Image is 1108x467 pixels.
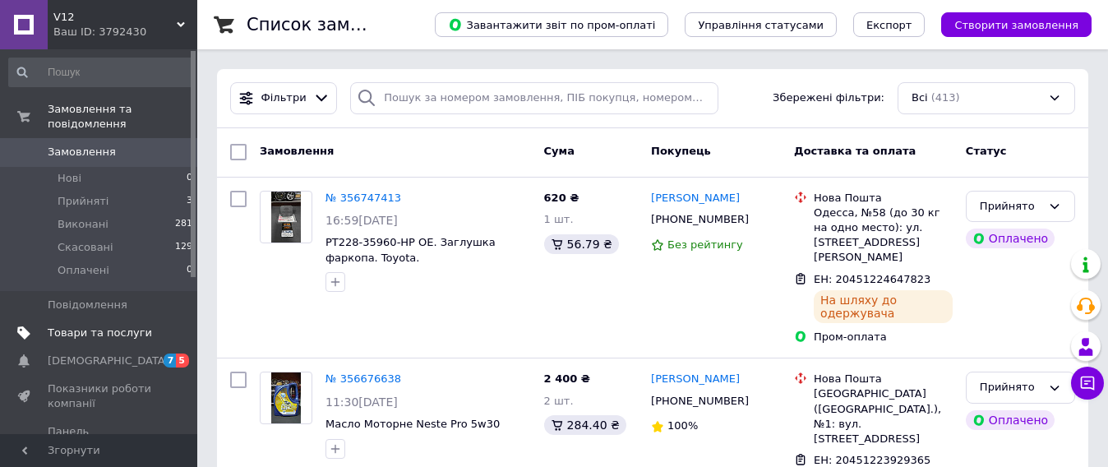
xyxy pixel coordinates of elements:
span: 5 [176,354,189,368]
span: 2 шт. [544,395,574,407]
a: Створити замовлення [925,18,1092,30]
div: Ваш ID: 3792430 [53,25,197,39]
div: [GEOGRAPHIC_DATA] ([GEOGRAPHIC_DATA].), №1: вул. [STREET_ADDRESS] [814,386,953,446]
img: Фото товару [271,192,300,243]
img: Фото товару [271,372,300,423]
div: Прийнято [980,379,1041,396]
span: 100% [667,419,698,432]
span: Створити замовлення [954,19,1078,31]
span: Фільтри [261,90,307,106]
span: Повідомлення [48,298,127,312]
span: 0 [187,171,192,186]
div: 284.40 ₴ [544,415,626,435]
span: Виконані [58,217,108,232]
div: 56.79 ₴ [544,234,619,254]
span: Замовлення [48,145,116,160]
a: № 356747413 [325,192,401,204]
h1: Список замовлень [247,15,413,35]
button: Завантажити звіт по пром-оплаті [435,12,668,37]
span: Без рейтингу [667,238,743,251]
a: № 356676638 [325,372,401,385]
div: Оплачено [966,229,1055,248]
span: [DEMOGRAPHIC_DATA] [48,354,169,368]
span: Статус [966,145,1007,157]
input: Пошук за номером замовлення, ПІБ покупця, номером телефону, Email, номером накладної [350,82,718,114]
span: Завантажити звіт по пром-оплаті [448,17,655,32]
button: Управління статусами [685,12,837,37]
a: Масло Моторне Neste Pro 5w30 [325,418,500,430]
input: Пошук [8,58,194,87]
div: На шляху до одержувача [814,290,953,323]
span: Збережені фільтри: [773,90,884,106]
span: 2 400 ₴ [544,372,590,385]
span: (413) [931,91,960,104]
div: Одесса, №58 (до 30 кг на одно место): ул. [STREET_ADDRESS][PERSON_NAME] [814,206,953,266]
span: Замовлення [260,145,334,157]
span: Прийняті [58,194,108,209]
div: Оплачено [966,410,1055,430]
span: Оплачені [58,263,109,278]
span: 281 [175,217,192,232]
div: Прийнято [980,198,1041,215]
span: 7 [164,354,177,368]
span: Управління статусами [698,19,824,31]
span: Скасовані [58,240,113,255]
span: Нові [58,171,81,186]
span: ЕН: 20451224647823 [814,273,930,285]
span: 620 ₴ [544,192,579,204]
a: [PERSON_NAME] [651,372,740,387]
span: Експорт [866,19,912,31]
a: [PERSON_NAME] [651,191,740,206]
span: Панель управління [48,424,152,454]
div: Пром-оплата [814,330,953,344]
span: Показники роботи компанії [48,381,152,411]
span: 1 шт. [544,213,574,225]
span: V12 [53,10,177,25]
button: Створити замовлення [941,12,1092,37]
span: Товари та послуги [48,326,152,340]
div: [PHONE_NUMBER] [648,391,752,412]
a: Фото товару [260,372,312,424]
span: 16:59[DATE] [325,214,398,227]
div: Нова Пошта [814,191,953,206]
div: Нова Пошта [814,372,953,386]
div: [PHONE_NUMBER] [648,209,752,230]
span: ЕН: 20451223929365 [814,454,930,466]
span: Покупець [651,145,711,157]
span: Cума [544,145,575,157]
span: Замовлення та повідомлення [48,102,197,132]
button: Чат з покупцем [1071,367,1104,400]
span: 129 [175,240,192,255]
a: Фото товару [260,191,312,243]
a: PT228-35960-HP ОЕ. Заглушка фаркопа. Toyota. [325,236,496,264]
span: Доставка та оплата [794,145,916,157]
span: 3 [187,194,192,209]
span: 11:30[DATE] [325,395,398,409]
button: Експорт [853,12,926,37]
span: 0 [187,263,192,278]
span: Всі [912,90,928,106]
